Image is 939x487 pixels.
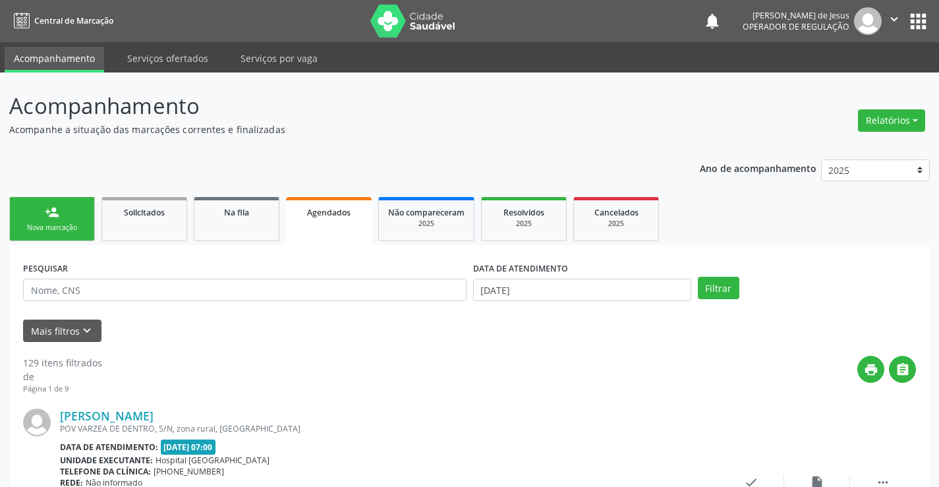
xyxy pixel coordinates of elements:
input: Selecione um intervalo [473,279,691,301]
div: person_add [45,205,59,219]
a: [PERSON_NAME] [60,409,154,423]
i:  [896,362,910,377]
div: 2025 [583,219,649,229]
i: print [864,362,878,377]
p: Acompanhe a situação das marcações correntes e finalizadas [9,123,654,136]
i:  [887,12,901,26]
span: Não compareceram [388,207,465,218]
div: POV VARZEA DE DENTRO, S/N, zona rural, [GEOGRAPHIC_DATA] [60,423,718,434]
div: 2025 [491,219,557,229]
a: Serviços ofertados [118,47,217,70]
img: img [854,7,882,35]
b: Data de atendimento: [60,442,158,453]
div: Página 1 de 9 [23,384,102,395]
span: [PHONE_NUMBER] [154,466,224,477]
label: PESQUISAR [23,258,68,279]
a: Serviços por vaga [231,47,327,70]
button:  [882,7,907,35]
p: Acompanhamento [9,90,654,123]
span: Operador de regulação [743,21,849,32]
b: Unidade executante: [60,455,153,466]
div: 129 itens filtrados [23,356,102,370]
span: Central de Marcação [34,15,113,26]
span: Na fila [224,207,249,218]
button: notifications [703,12,722,30]
p: Ano de acompanhamento [700,159,816,176]
div: Nova marcação [19,223,85,233]
span: Resolvidos [503,207,544,218]
label: DATA DE ATENDIMENTO [473,258,568,279]
div: de [23,370,102,384]
button: apps [907,10,930,33]
button: Filtrar [698,277,739,299]
input: Nome, CNS [23,279,467,301]
span: Solicitados [124,207,165,218]
b: Telefone da clínica: [60,466,151,477]
div: [PERSON_NAME] de Jesus [743,10,849,21]
button:  [889,356,916,383]
button: Relatórios [858,109,925,132]
button: print [857,356,884,383]
a: Central de Marcação [9,10,113,32]
button: Mais filtroskeyboard_arrow_down [23,320,101,343]
i: keyboard_arrow_down [80,324,94,338]
div: 2025 [388,219,465,229]
a: Acompanhamento [5,47,104,72]
span: [DATE] 07:00 [161,440,216,455]
span: Cancelados [594,207,639,218]
span: Hospital [GEOGRAPHIC_DATA] [156,455,270,466]
span: Agendados [307,207,351,218]
img: img [23,409,51,436]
